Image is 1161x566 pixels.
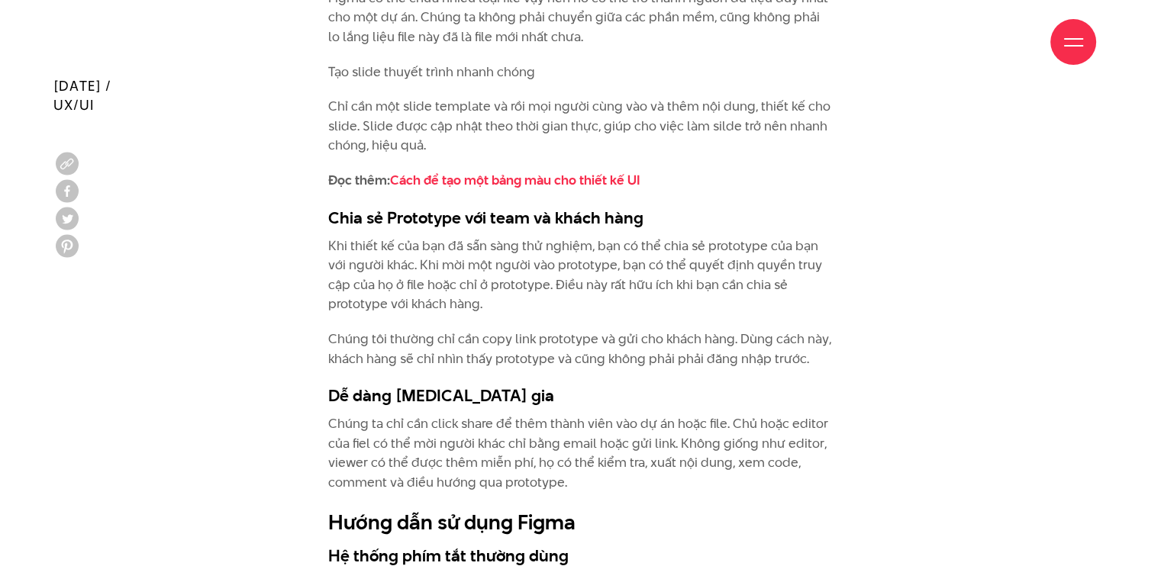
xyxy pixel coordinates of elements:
[328,206,833,229] h3: Chia sẻ Prototype với team và khách hàng
[328,236,833,314] p: Khi thiết kế của bạn đã sẵn sàng thử nghiệm, bạn có thể chia sẻ prototype của bạn với người khác....
[328,330,833,368] p: Chúng tôi thường chỉ cần copy link prototype và gửi cho khách hàng. Dùng cách này, khách hàng sẽ ...
[328,97,833,156] p: Chỉ cần một slide template và rồi mọi người cùng vào và thêm nội dung, thiết kế cho slide. Slide ...
[390,171,640,189] a: Cách để tạo một bảng màu cho thiết kế UI
[328,384,833,407] h3: Dễ dàng [MEDICAL_DATA] gia
[328,508,833,537] h2: Hướng dẫn sử dụng Figma
[328,414,833,492] p: Chúng ta chỉ cần click share để thêm thành viên vào dự án hoặc file. Chủ hoặc editor của fiel có ...
[328,171,640,189] strong: Đọc thêm:
[53,76,111,114] span: [DATE] / UX/UI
